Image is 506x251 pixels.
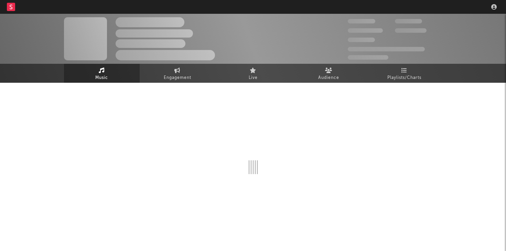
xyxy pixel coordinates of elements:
a: Music [64,64,140,83]
span: 1,000,000 [395,28,427,33]
span: 300,000 [348,19,375,23]
a: Engagement [140,64,215,83]
span: Engagement [164,74,191,82]
span: Playlists/Charts [387,74,421,82]
span: 50,000,000 Monthly Listeners [348,47,425,51]
span: Music [95,74,108,82]
a: Playlists/Charts [367,64,442,83]
a: Audience [291,64,367,83]
span: Live [249,74,258,82]
span: Jump Score: 85.0 [348,55,388,60]
span: Audience [318,74,339,82]
span: 50,000,000 [348,28,383,33]
a: Live [215,64,291,83]
span: 100,000 [395,19,422,23]
span: 100,000 [348,38,375,42]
